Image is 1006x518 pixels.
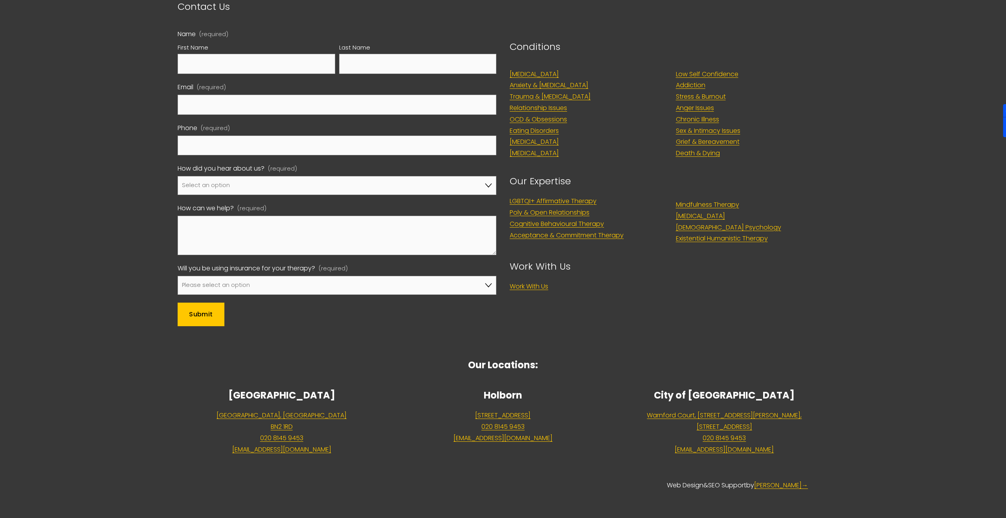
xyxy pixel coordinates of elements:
a: Poly & Open Relationships [510,207,589,219]
a: Sex & Intimacy Issues [676,125,740,137]
span: How did you hear about us? [178,163,264,175]
a: Low Self Confidence [676,69,738,80]
a: Web Design [667,480,703,491]
span: (required) [197,83,226,93]
span: Name [178,29,196,40]
span: Submit [189,310,213,319]
a: SEO Support [708,480,746,491]
span: Email [178,82,193,93]
a: [STREET_ADDRESS] [475,410,531,421]
a: Trauma & [MEDICAL_DATA] [510,91,591,103]
a: Acceptance & Commitment Therapy [510,230,624,241]
a: Mindfulness Therapy [676,199,739,211]
a: Chronic Illness [676,114,719,125]
a: OCD & Obsessions [510,114,567,125]
a: [PERSON_NAME]→ [754,480,808,491]
strong: Our Locations: [468,358,538,371]
a: [MEDICAL_DATA] [676,211,725,222]
a: Warnford Court, [STREET_ADDRESS][PERSON_NAME],[STREET_ADDRESS] [647,410,802,433]
a: [GEOGRAPHIC_DATA], [GEOGRAPHIC_DATA]BN2 1RD [217,410,347,433]
a: Death & Dying [676,148,720,159]
a: Addiction [676,80,705,91]
a: [DEMOGRAPHIC_DATA] Psychology [676,222,781,233]
select: Will you be using insurance for your therapy? [178,276,496,295]
button: SubmitSubmit [178,303,224,326]
a: 020 8145 9453 [260,433,303,444]
a: [EMAIL_ADDRESS][DOMAIN_NAME] [453,433,553,444]
p: Our Expertise [510,173,663,189]
a: [MEDICAL_DATA] [510,148,559,159]
span: How can we help? [178,203,234,214]
a: Eating Disorders [510,125,559,137]
a: 020 8145 9453 [703,433,746,444]
strong: Holborn [484,389,522,402]
span: (required) [201,123,230,134]
span: (required) [268,164,297,174]
a: [EMAIL_ADDRESS][DOMAIN_NAME] [232,444,331,456]
a: 020 8145 9453 [481,421,525,433]
strong: City of [GEOGRAPHIC_DATA] [654,389,795,402]
span: (required) [237,204,266,214]
p: Work With Us [510,258,828,275]
strong: → [802,481,808,490]
a: Cognitive Behavioural Therapy [510,219,604,230]
a: [MEDICAL_DATA] [510,136,559,148]
a: LGBTQI+ Affirmative Therapy [510,196,597,207]
a: [EMAIL_ADDRESS][DOMAIN_NAME] [675,444,774,456]
a: Relationship Issues [510,103,567,114]
p: & by [178,469,828,492]
a: Stress & Burnout [676,91,726,103]
span: (required) [319,264,348,274]
select: How did you hear about us? [178,176,496,195]
span: Phone [178,123,197,134]
div: First Name [178,43,335,54]
div: Last Name [339,43,497,54]
a: [MEDICAL_DATA] [510,69,559,80]
span: (required) [199,31,228,37]
p: Conditions [510,38,828,55]
a: Grief & Bereavement [676,136,740,148]
a: Work With Us [510,281,548,292]
strong: [GEOGRAPHIC_DATA] [228,389,335,402]
a: Existential Humanistic Therapy [676,233,768,244]
span: Will you be using insurance for your therapy? [178,263,315,274]
a: Anger Issues [676,103,714,114]
a: Anxiety & [MEDICAL_DATA] [510,80,588,91]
